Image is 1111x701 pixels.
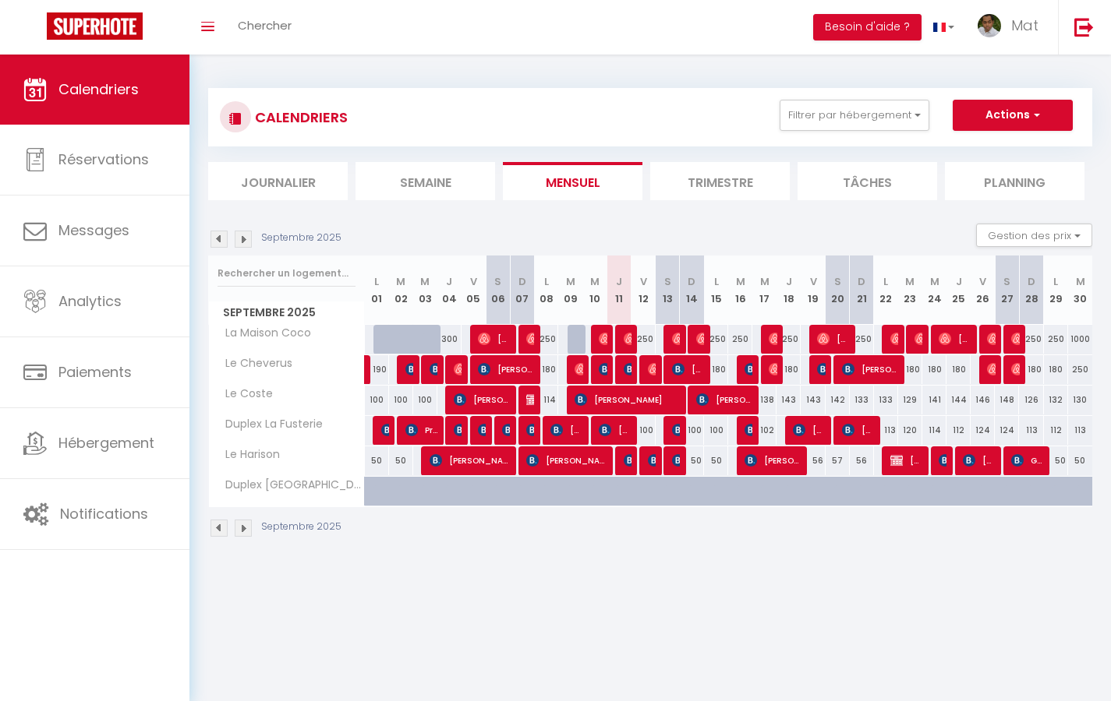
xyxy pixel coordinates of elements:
[704,416,728,445] div: 100
[728,255,752,325] th: 16
[1011,446,1043,475] span: Gome Imadiy
[389,255,413,325] th: 02
[890,446,922,475] span: [PERSON_NAME]
[632,255,656,325] th: 12
[607,255,632,325] th: 11
[826,255,850,325] th: 20
[413,255,437,325] th: 03
[534,325,558,354] div: 250
[688,274,695,289] abbr: D
[211,416,327,433] span: Duplex La Fusterie
[12,6,59,53] button: Ouvrir le widget de chat LiveChat
[798,162,937,200] li: Tâches
[365,355,373,385] a: [PERSON_NAME]
[817,324,849,354] span: [PERSON_NAME] [PERSON_NAME]
[1028,274,1035,289] abbr: D
[752,416,777,445] div: 102
[526,446,607,475] span: [PERSON_NAME]
[454,415,462,445] span: Storm van Scherpenseel
[728,325,752,354] div: 250
[437,325,462,354] div: 300
[365,355,389,384] div: 190
[777,386,801,414] div: 143
[58,362,132,382] span: Paiements
[890,324,898,354] span: [PERSON_NAME]
[58,291,122,311] span: Analytics
[518,274,526,289] abbr: D
[696,324,704,354] span: [PERSON_NAME]
[930,274,939,289] abbr: M
[1019,325,1043,354] div: 250
[389,446,413,475] div: 50
[1068,416,1092,445] div: 113
[1068,255,1092,325] th: 30
[939,446,946,475] span: [PERSON_NAME]
[978,14,1001,37] img: ...
[405,354,413,384] span: [PERSON_NAME]
[664,274,671,289] abbr: S
[405,415,437,445] span: Prof. [PERSON_NAME]
[218,259,356,287] input: Rechercher un logement...
[745,415,752,445] span: [PERSON_NAME]
[374,274,379,289] abbr: L
[858,274,865,289] abbr: D
[381,415,389,445] span: [PERSON_NAME]
[777,325,801,354] div: 250
[510,255,534,325] th: 07
[640,274,647,289] abbr: V
[656,255,680,325] th: 13
[558,255,582,325] th: 09
[47,12,143,40] img: Super Booking
[680,446,704,475] div: 50
[915,324,922,354] span: [PERSON_NAME]
[632,325,656,354] div: 250
[874,386,898,414] div: 133
[430,446,510,475] span: [PERSON_NAME]
[971,386,995,414] div: 146
[826,446,850,475] div: 57
[494,274,501,289] abbr: S
[534,386,558,414] div: 114
[1068,446,1092,475] div: 50
[1019,386,1043,414] div: 126
[777,355,801,384] div: 180
[599,415,631,445] span: [PERSON_NAME]
[995,255,1019,325] th: 27
[850,325,874,354] div: 250
[396,274,405,289] abbr: M
[672,324,680,354] span: [PERSON_NAME]
[745,446,801,475] span: [PERSON_NAME]
[211,477,367,494] span: Duplex [GEOGRAPHIC_DATA][PERSON_NAME]
[1044,386,1068,414] div: 132
[650,162,790,200] li: Trimestre
[454,354,462,384] span: [PERSON_NAME]
[704,446,728,475] div: 50
[544,274,549,289] abbr: L
[211,446,284,463] span: Le Harison
[251,100,348,135] h3: CALENDRIERS
[413,386,437,414] div: 100
[1044,446,1068,475] div: 50
[704,355,728,384] div: 180
[1074,17,1094,37] img: logout
[1019,255,1043,325] th: 28
[1044,325,1068,354] div: 250
[874,416,898,445] div: 113
[995,416,1019,445] div: 124
[599,354,607,384] span: [PERSON_NAME]
[680,416,704,445] div: 100
[365,446,389,475] div: 50
[208,162,348,200] li: Journalier
[995,386,1019,414] div: 148
[810,274,817,289] abbr: V
[801,446,825,475] div: 56
[502,415,510,445] span: [PERSON_NAME]
[1044,355,1068,384] div: 180
[624,446,632,475] span: [PERSON_NAME]
[752,255,777,325] th: 17
[211,355,296,372] span: Le Cheverus
[842,354,898,384] span: [PERSON_NAME]
[211,386,277,403] span: Le Coste
[672,415,680,445] span: [PERSON_NAME]
[365,386,389,414] div: 100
